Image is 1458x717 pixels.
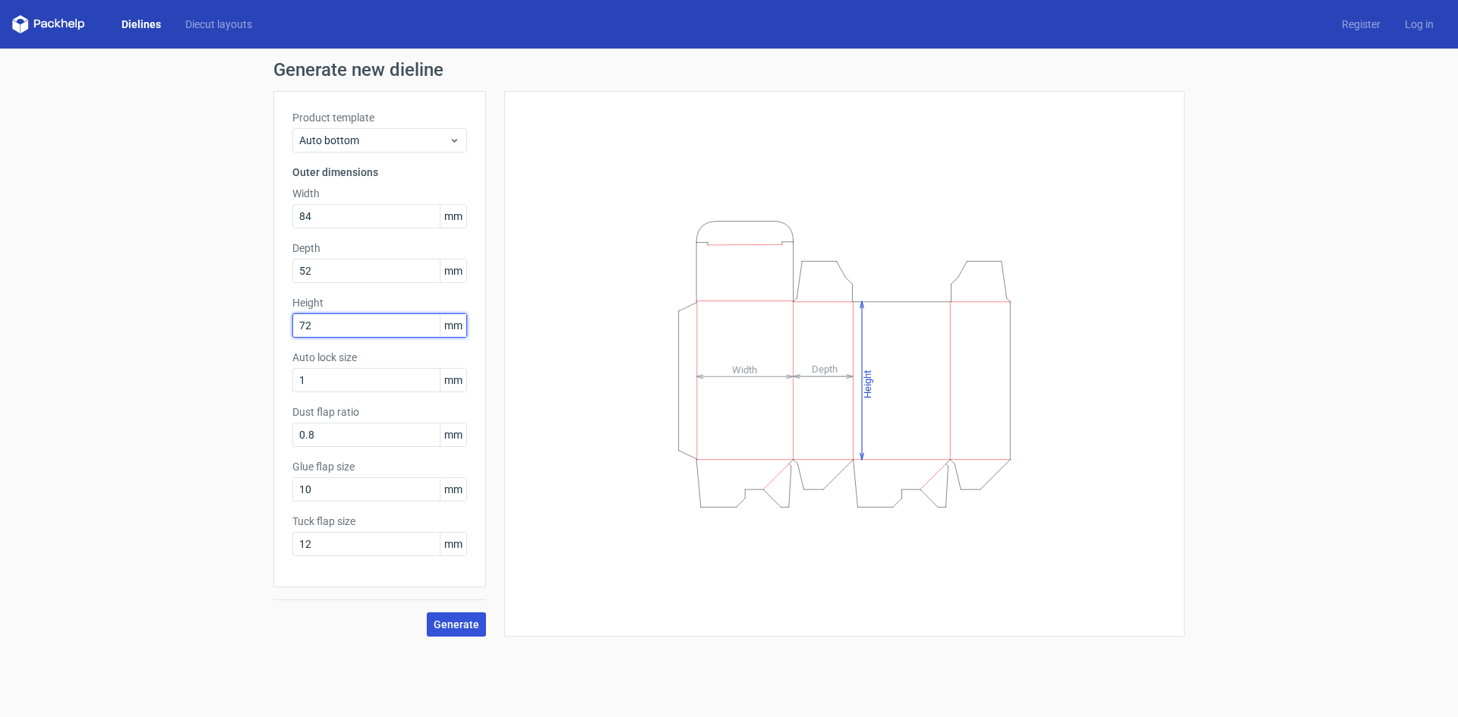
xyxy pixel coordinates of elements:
span: mm [440,423,466,446]
span: mm [440,259,466,282]
label: Product template [292,110,467,125]
a: Diecut layouts [173,17,264,32]
tspan: Depth [812,363,838,375]
span: mm [440,369,466,392]
h3: Outer dimensions [292,165,467,180]
label: Glue flap size [292,459,467,474]
span: mm [440,314,466,337]
button: Generate [427,612,486,637]
tspan: Height [862,370,873,398]
a: Dielines [109,17,173,32]
label: Width [292,186,467,201]
label: Height [292,295,467,310]
span: Generate [434,619,479,630]
span: mm [440,478,466,501]
a: Register [1330,17,1393,32]
label: Dust flap ratio [292,404,467,420]
span: mm [440,205,466,228]
label: Depth [292,241,467,256]
span: mm [440,533,466,555]
h1: Generate new dieline [273,61,1185,79]
span: Auto bottom [299,133,449,148]
tspan: Width [732,363,757,375]
label: Tuck flap size [292,514,467,529]
label: Auto lock size [292,350,467,365]
a: Log in [1393,17,1446,32]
